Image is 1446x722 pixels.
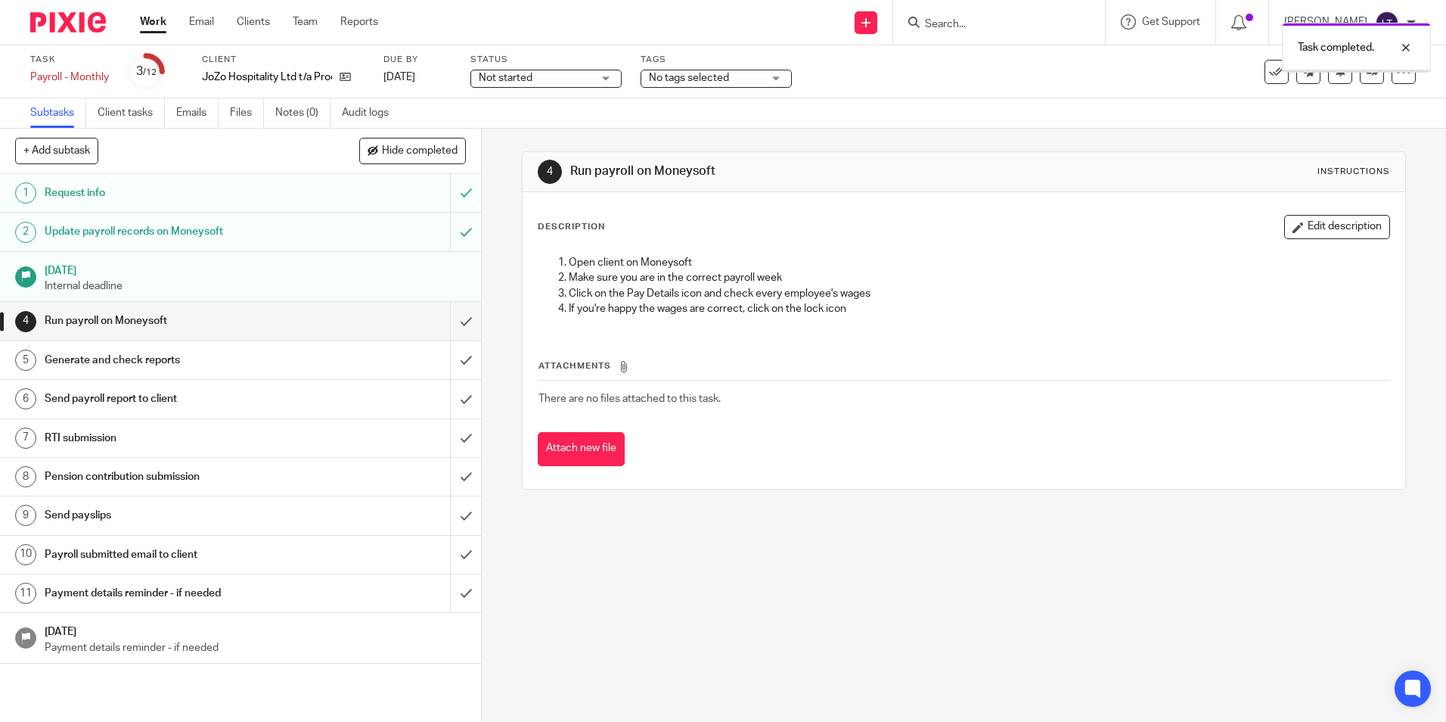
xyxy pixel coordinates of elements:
a: Work [140,14,166,30]
a: Email [189,14,214,30]
span: There are no files attached to this task. [538,394,721,404]
span: Not started [479,73,532,83]
label: Task [30,54,109,66]
small: /12 [143,68,157,76]
h1: Send payslips [45,504,305,527]
a: Subtasks [30,98,86,128]
h1: Run payroll on Moneysoft [45,310,305,332]
p: Make sure you are in the correct payroll week [569,270,1389,285]
div: 4 [538,160,562,184]
a: Team [293,14,318,30]
span: [DATE] [383,72,415,82]
p: Payment details reminder - if needed [45,640,467,655]
button: Edit description [1284,215,1390,239]
h1: [DATE] [45,260,467,279]
div: 1 [15,182,36,204]
div: 7 [15,428,36,449]
h1: RTI submission [45,427,305,450]
div: 9 [15,505,36,526]
div: 8 [15,466,36,487]
div: 4 [15,311,36,332]
a: Emails [176,98,219,128]
img: Pixie [30,12,106,33]
span: Hide completed [382,145,458,157]
p: Open client on Moneysoft [569,255,1389,270]
p: JoZo Hospitality Ltd t/a Proost [202,70,332,85]
h1: Update payroll records on Moneysoft [45,220,305,243]
h1: Run payroll on Moneysoft [570,163,996,179]
div: Payroll - Monthly [30,70,109,85]
p: Click on the Pay Details icon and check every employee's wages [569,286,1389,301]
button: + Add subtask [15,138,98,163]
p: Task completed. [1298,40,1374,55]
label: Status [470,54,622,66]
p: Description [538,221,605,233]
span: No tags selected [649,73,729,83]
div: Instructions [1317,166,1390,178]
button: Attach new file [538,432,625,466]
a: Reports [340,14,378,30]
h1: [DATE] [45,621,467,640]
button: Hide completed [359,138,466,163]
div: 3 [136,63,157,80]
a: Files [230,98,264,128]
h1: Send payroll report to client [45,387,305,410]
p: If you're happy the wages are correct, click on the lock icon [569,301,1389,316]
h1: Payment details reminder - if needed [45,582,305,605]
a: Notes (0) [275,98,330,128]
div: 5 [15,350,36,371]
p: Internal deadline [45,279,467,294]
label: Due by [383,54,451,66]
div: 6 [15,388,36,409]
span: Attachments [538,362,611,370]
h1: Payroll submitted email to client [45,543,305,566]
label: Client [202,54,365,66]
a: Client tasks [98,98,165,128]
div: 10 [15,544,36,565]
h1: Pension contribution submission [45,465,305,488]
a: Clients [237,14,270,30]
h1: Request info [45,182,305,204]
img: svg%3E [1375,11,1399,35]
div: 2 [15,222,36,243]
div: 11 [15,583,36,604]
a: Audit logs [342,98,400,128]
h1: Generate and check reports [45,349,305,372]
label: Tags [641,54,792,66]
